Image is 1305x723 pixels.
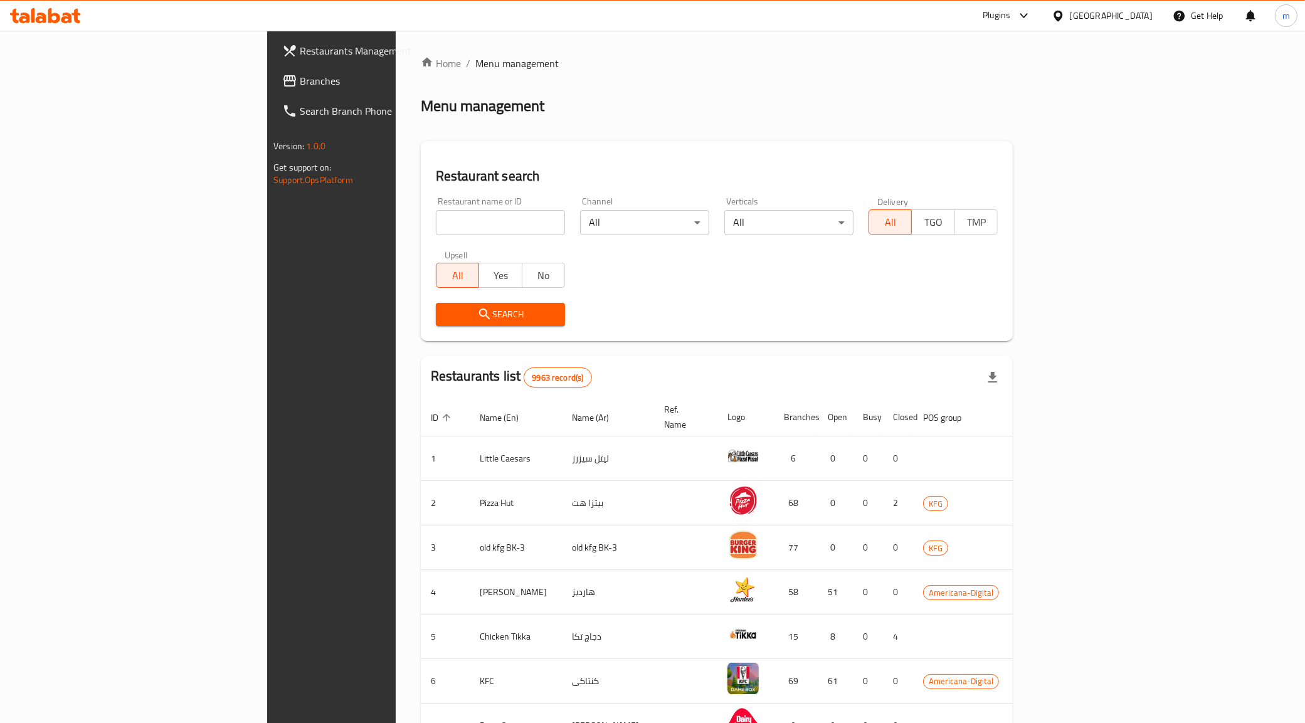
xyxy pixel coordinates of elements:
td: 8 [818,615,853,659]
td: 6 [774,436,818,481]
span: Version: [273,138,304,154]
td: [PERSON_NAME] [470,570,562,615]
span: ID [431,410,455,425]
th: Logo [717,398,774,436]
div: Total records count [524,367,591,388]
label: Upsell [445,250,468,259]
img: Chicken Tikka [727,618,759,650]
span: KFG [924,541,948,556]
td: 0 [818,481,853,525]
td: 15 [774,615,818,659]
span: Search Branch Phone [300,103,475,119]
th: Busy [853,398,883,436]
td: 0 [853,525,883,570]
button: Yes [478,263,522,288]
button: TMP [954,209,998,235]
span: TMP [960,213,993,231]
td: 58 [774,570,818,615]
td: 0 [853,615,883,659]
img: Hardee's [727,574,759,605]
span: No [527,267,560,285]
label: Delivery [877,197,909,206]
a: Support.OpsPlatform [273,172,353,188]
span: Americana-Digital [924,674,998,689]
td: 0 [853,436,883,481]
h2: Restaurant search [436,167,998,186]
td: 77 [774,525,818,570]
td: 0 [883,436,913,481]
td: 69 [774,659,818,704]
span: TGO [917,213,949,231]
td: 68 [774,481,818,525]
td: 4 [883,615,913,659]
button: All [436,263,479,288]
span: Branches [300,73,475,88]
span: KFG [924,497,948,511]
span: Search [446,307,555,322]
div: All [724,210,853,235]
span: Menu management [475,56,559,71]
span: Name (En) [480,410,535,425]
span: POS group [923,410,978,425]
div: Plugins [983,8,1010,23]
span: All [441,267,474,285]
td: هارديز [562,570,654,615]
a: Restaurants Management [272,36,485,66]
td: 0 [818,436,853,481]
td: 0 [818,525,853,570]
span: 9963 record(s) [524,372,591,384]
th: Open [818,398,853,436]
td: Little Caesars [470,436,562,481]
img: Little Caesars [727,440,759,472]
span: Americana-Digital [924,586,998,600]
a: Branches [272,66,485,96]
div: Export file [978,362,1008,393]
button: TGO [911,209,954,235]
td: 0 [883,525,913,570]
td: old kfg BK-3 [470,525,562,570]
span: Get support on: [273,159,331,176]
td: كنتاكى [562,659,654,704]
td: Pizza Hut [470,481,562,525]
td: 0 [853,570,883,615]
td: 0 [853,659,883,704]
div: [GEOGRAPHIC_DATA] [1070,9,1153,23]
span: Ref. Name [664,402,702,432]
td: بيتزا هت [562,481,654,525]
img: Pizza Hut [727,485,759,516]
a: Search Branch Phone [272,96,485,126]
td: old kfg BK-3 [562,525,654,570]
td: 0 [883,570,913,615]
td: 0 [853,481,883,525]
h2: Menu management [421,96,544,116]
td: 2 [883,481,913,525]
button: Search [436,303,565,326]
img: old kfg BK-3 [727,529,759,561]
td: KFC [470,659,562,704]
td: 0 [883,659,913,704]
span: m [1282,9,1290,23]
td: 51 [818,570,853,615]
button: All [869,209,912,235]
button: No [522,263,565,288]
div: All [580,210,709,235]
span: 1.0.0 [306,138,325,154]
td: Chicken Tikka [470,615,562,659]
h2: Restaurants list [431,367,592,388]
input: Search for restaurant name or ID.. [436,210,565,235]
th: Branches [774,398,818,436]
td: ليتل سيزرز [562,436,654,481]
img: KFC [727,663,759,694]
td: 61 [818,659,853,704]
span: Name (Ar) [572,410,625,425]
span: Restaurants Management [300,43,475,58]
span: Yes [484,267,517,285]
nav: breadcrumb [421,56,1013,71]
td: دجاج تكا [562,615,654,659]
th: Closed [883,398,913,436]
span: All [874,213,907,231]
